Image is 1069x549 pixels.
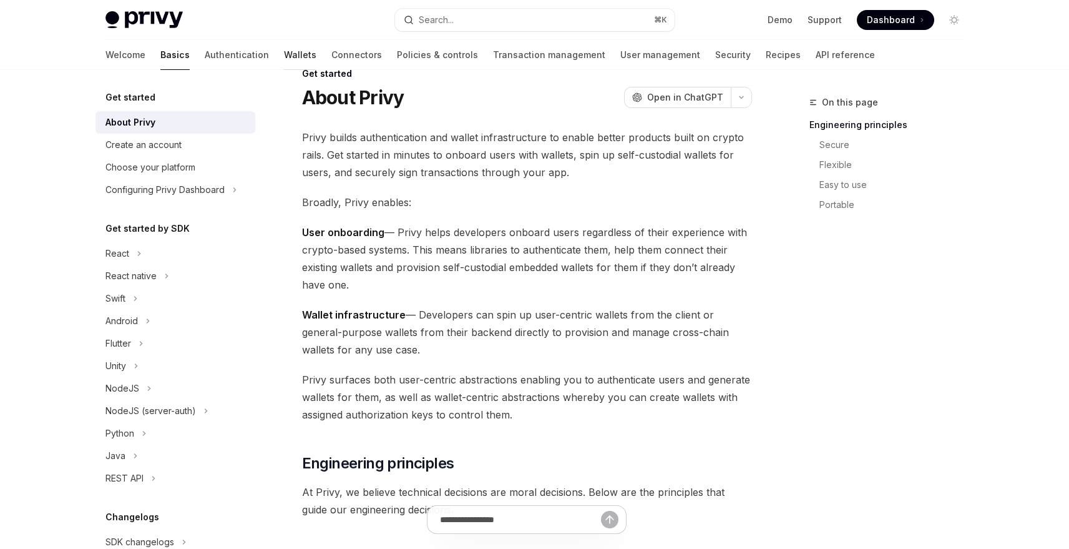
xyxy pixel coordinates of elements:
a: Secure [819,135,974,155]
div: React native [105,269,157,284]
div: About Privy [105,115,155,130]
div: Configuring Privy Dashboard [105,182,225,197]
a: Create an account [95,134,255,156]
div: NodeJS [105,381,139,396]
div: REST API [105,471,144,486]
a: API reference [816,40,875,70]
span: Open in ChatGPT [647,91,723,104]
span: On this page [822,95,878,110]
a: Support [808,14,842,26]
a: Engineering principles [809,115,974,135]
a: Dashboard [857,10,934,30]
button: Open in ChatGPT [624,87,731,108]
button: Search...⌘K [395,9,675,31]
img: light logo [105,11,183,29]
strong: Wallet infrastructure [302,309,406,321]
h1: About Privy [302,86,404,109]
a: Welcome [105,40,145,70]
span: Privy builds authentication and wallet infrastructure to enable better products built on crypto r... [302,129,752,181]
div: Swift [105,291,125,306]
h5: Get started by SDK [105,221,190,236]
a: Portable [819,195,974,215]
a: Transaction management [493,40,605,70]
a: Authentication [205,40,269,70]
a: Choose your platform [95,156,255,179]
h5: Get started [105,90,155,105]
a: Easy to use [819,175,974,195]
a: Flexible [819,155,974,175]
div: Get started [302,67,752,80]
span: — Privy helps developers onboard users regardless of their experience with crypto-based systems. ... [302,224,752,294]
div: Python [105,426,134,441]
a: Wallets [284,40,316,70]
div: NodeJS (server-auth) [105,403,196,418]
div: React [105,246,129,261]
span: — Developers can spin up user-centric wallets from the client or general-purpose wallets from the... [302,306,752,359]
span: ⌘ K [654,15,667,25]
a: User management [620,40,700,70]
h5: Changelogs [105,510,159,525]
a: Policies & controls [397,40,478,70]
div: Create an account [105,137,182,152]
span: Engineering principles [302,453,454,473]
span: Dashboard [867,14,915,26]
a: About Privy [95,111,255,134]
strong: User onboarding [302,226,384,239]
div: Flutter [105,336,131,351]
button: Toggle dark mode [944,10,964,30]
a: Security [715,40,751,70]
a: Basics [160,40,190,70]
a: Demo [768,14,793,26]
div: Android [105,314,138,329]
a: Recipes [766,40,801,70]
div: Choose your platform [105,160,195,175]
div: Search... [419,12,454,27]
span: Privy surfaces both user-centric abstractions enabling you to authenticate users and generate wal... [302,371,752,423]
button: Send message [601,511,618,528]
span: At Privy, we believe technical decisions are moral decisions. Below are the principles that guide... [302,483,752,518]
span: Broadly, Privy enables: [302,194,752,211]
div: Java [105,448,125,463]
a: Connectors [331,40,382,70]
div: Unity [105,359,126,373]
